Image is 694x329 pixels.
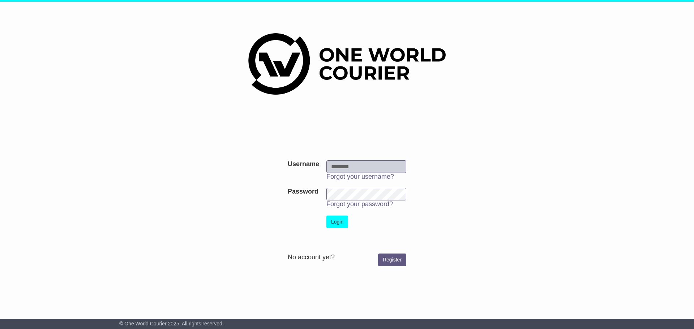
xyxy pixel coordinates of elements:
[326,200,393,208] a: Forgot your password?
[248,33,446,95] img: One World
[288,160,319,168] label: Username
[288,188,318,196] label: Password
[288,254,406,261] div: No account yet?
[119,321,224,326] span: © One World Courier 2025. All rights reserved.
[326,173,394,180] a: Forgot your username?
[378,254,406,266] a: Register
[326,216,348,228] button: Login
